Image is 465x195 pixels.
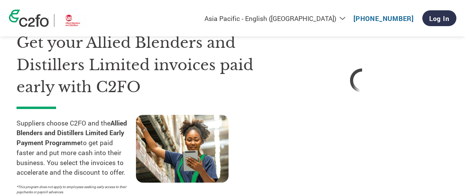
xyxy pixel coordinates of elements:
[60,14,86,27] img: Allied Blenders and Distillers Limited
[9,10,49,27] img: c2fo logo
[17,32,255,98] h1: Get your Allied Blenders and Distillers Limited invoices paid early with C2FO
[353,14,414,23] a: [PHONE_NUMBER]
[17,119,127,147] strong: Allied Blenders and Distillers Limited Early Payment Programme
[136,115,229,183] img: supply chain worker
[17,118,136,178] p: Suppliers choose C2FO and the to get paid faster and put more cash into their business. You selec...
[17,184,129,195] p: *This program does not apply to employees seeking early access to their paychecks or payroll adva...
[422,10,456,26] a: Log In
